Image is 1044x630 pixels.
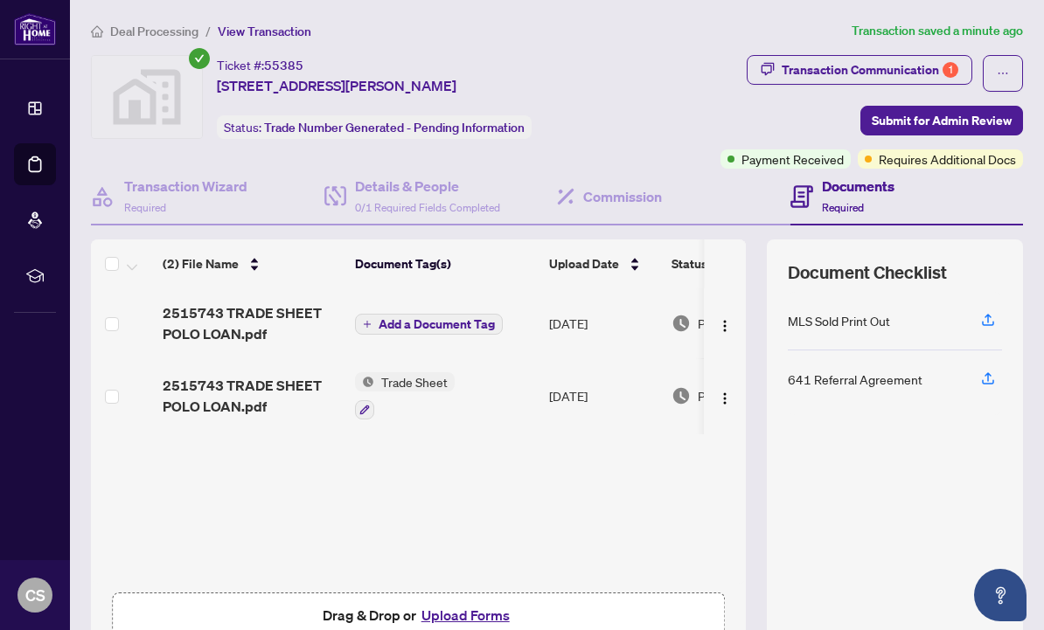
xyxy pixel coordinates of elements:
[711,382,739,410] button: Logo
[788,370,922,389] div: 641 Referral Agreement
[14,13,56,45] img: logo
[217,55,303,75] div: Ticket #:
[363,320,372,329] span: plus
[374,372,455,391] span: Trade Sheet
[542,288,665,358] td: [DATE]
[92,56,202,138] img: svg%3e
[25,583,45,607] span: CS
[355,372,455,419] button: Status IconTrade Sheet
[355,314,503,335] button: Add a Document Tag
[124,201,166,214] span: Required
[782,56,958,84] div: Transaction Communication
[218,24,311,39] span: View Transaction
[788,260,947,285] span: Document Checklist
[788,311,890,330] div: MLS Sold Print Out
[672,254,707,273] span: Status
[416,604,515,627] button: Upload Forms
[110,24,198,39] span: Deal Processing
[879,149,1016,169] span: Requires Additional Docs
[124,176,247,197] h4: Transaction Wizard
[718,319,732,333] img: Logo
[672,314,691,333] img: Document Status
[379,318,495,330] span: Add a Document Tag
[217,115,532,139] div: Status:
[217,75,456,96] span: [STREET_ADDRESS][PERSON_NAME]
[156,239,348,288] th: (2) File Name
[943,62,958,78] div: 1
[189,48,210,69] span: check-circle
[974,569,1027,621] button: Open asap
[672,386,691,405] img: Document Status
[355,313,503,336] button: Add a Document Tag
[997,67,1009,80] span: ellipsis
[542,358,665,433] td: [DATE]
[91,25,103,38] span: home
[822,201,864,214] span: Required
[355,201,500,214] span: 0/1 Required Fields Completed
[583,186,662,207] h4: Commission
[264,58,303,73] span: 55385
[542,239,665,288] th: Upload Date
[163,254,239,273] span: (2) File Name
[698,314,785,333] span: Pending Review
[163,302,341,344] span: 2515743 TRADE SHEET POLO LOAN.pdf
[698,386,785,405] span: Pending Review
[872,107,1012,135] span: Submit for Admin Review
[348,239,542,288] th: Document Tag(s)
[264,120,525,135] span: Trade Number Generated - Pending Information
[549,254,619,273] span: Upload Date
[718,391,732,405] img: Logo
[355,176,500,197] h4: Details & People
[860,106,1023,135] button: Submit for Admin Review
[711,309,739,337] button: Logo
[355,372,374,391] img: Status Icon
[163,375,341,417] span: 2515743 TRADE SHEET POLO LOAN.pdf
[205,21,211,41] li: /
[665,239,813,288] th: Status
[852,21,1023,41] article: Transaction saved a minute ago
[323,604,515,627] span: Drag & Drop or
[741,149,844,169] span: Payment Received
[747,55,972,85] button: Transaction Communication1
[822,176,894,197] h4: Documents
